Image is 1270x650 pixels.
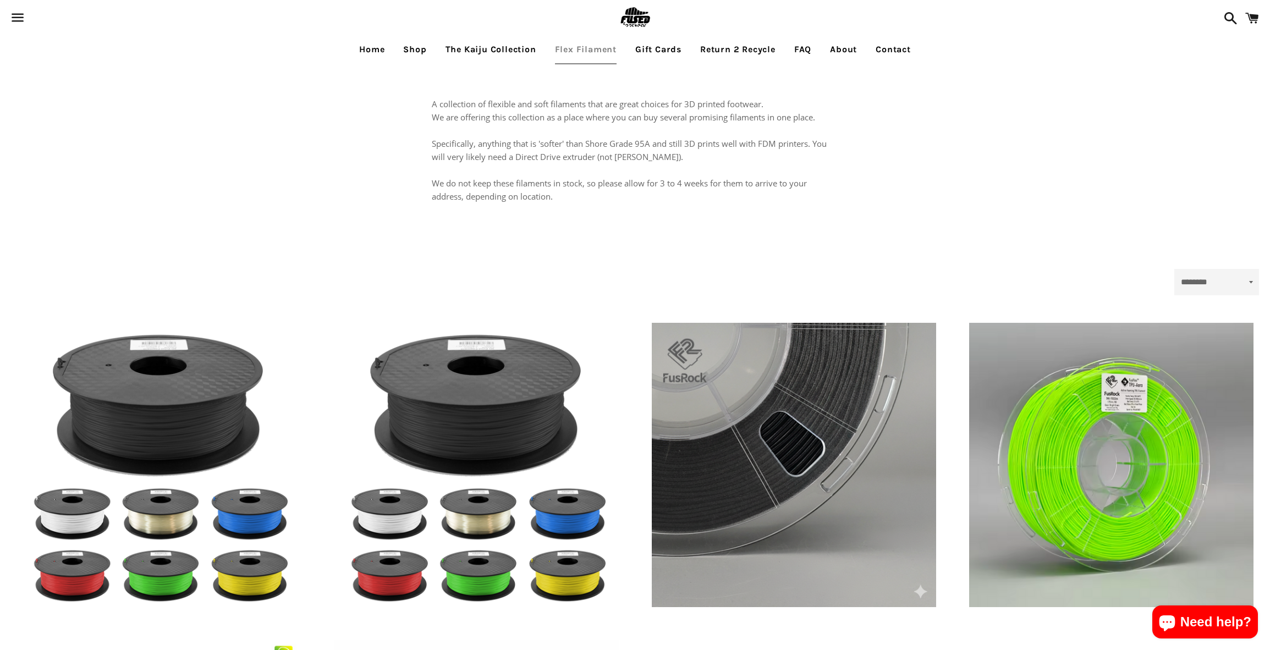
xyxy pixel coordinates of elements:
a: The Kaiju Collection [437,36,545,63]
a: [3D printed Shoes] - lightweight custom 3dprinted shoes sneakers sandals fused footwear [334,323,618,607]
a: Home [351,36,393,63]
inbox-online-store-chat: Shopify online store chat [1149,605,1261,641]
p: A collection of flexible and soft filaments that are great choices for 3D printed footwear. We ar... [432,97,839,203]
a: Contact [867,36,919,63]
a: FAQ [786,36,820,63]
a: Return 2 Recycle [692,36,784,63]
a: FUSROCK TPU Aero - 0.5kg [652,323,936,607]
a: About [822,36,865,63]
a: FUSROCK TPU Aero - 1kg [969,323,1253,607]
a: [3D printed Shoes] - lightweight custom 3dprinted shoes sneakers sandals fused footwear [17,323,301,607]
a: Flex Filament [547,36,625,63]
a: Gift Cards [627,36,690,63]
a: Shop [395,36,435,63]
